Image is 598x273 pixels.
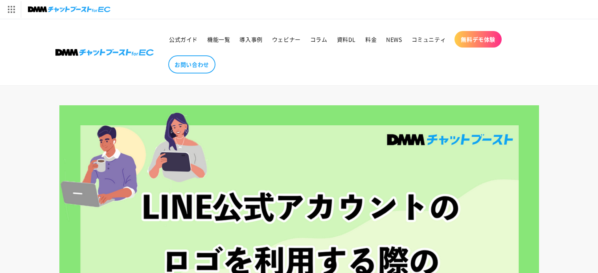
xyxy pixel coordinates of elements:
[28,4,110,15] img: チャットブーストforEC
[310,36,328,43] span: コラム
[361,31,381,48] a: 料金
[207,36,230,43] span: 機能一覧
[365,36,377,43] span: 料金
[407,31,451,48] a: コミュニティ
[454,31,502,48] a: 無料デモ体験
[235,31,267,48] a: 導入事例
[337,36,356,43] span: 資料DL
[202,31,235,48] a: 機能一覧
[164,31,202,48] a: 公式ガイド
[267,31,305,48] a: ウェビナー
[461,36,495,43] span: 無料デモ体験
[272,36,301,43] span: ウェビナー
[1,1,21,18] img: サービス
[412,36,446,43] span: コミュニティ
[305,31,332,48] a: コラム
[381,31,407,48] a: NEWS
[169,36,198,43] span: 公式ガイド
[332,31,361,48] a: 資料DL
[239,36,262,43] span: 導入事例
[175,61,209,68] span: お問い合わせ
[386,36,402,43] span: NEWS
[55,49,154,56] img: 株式会社DMM Boost
[168,55,215,73] a: お問い合わせ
